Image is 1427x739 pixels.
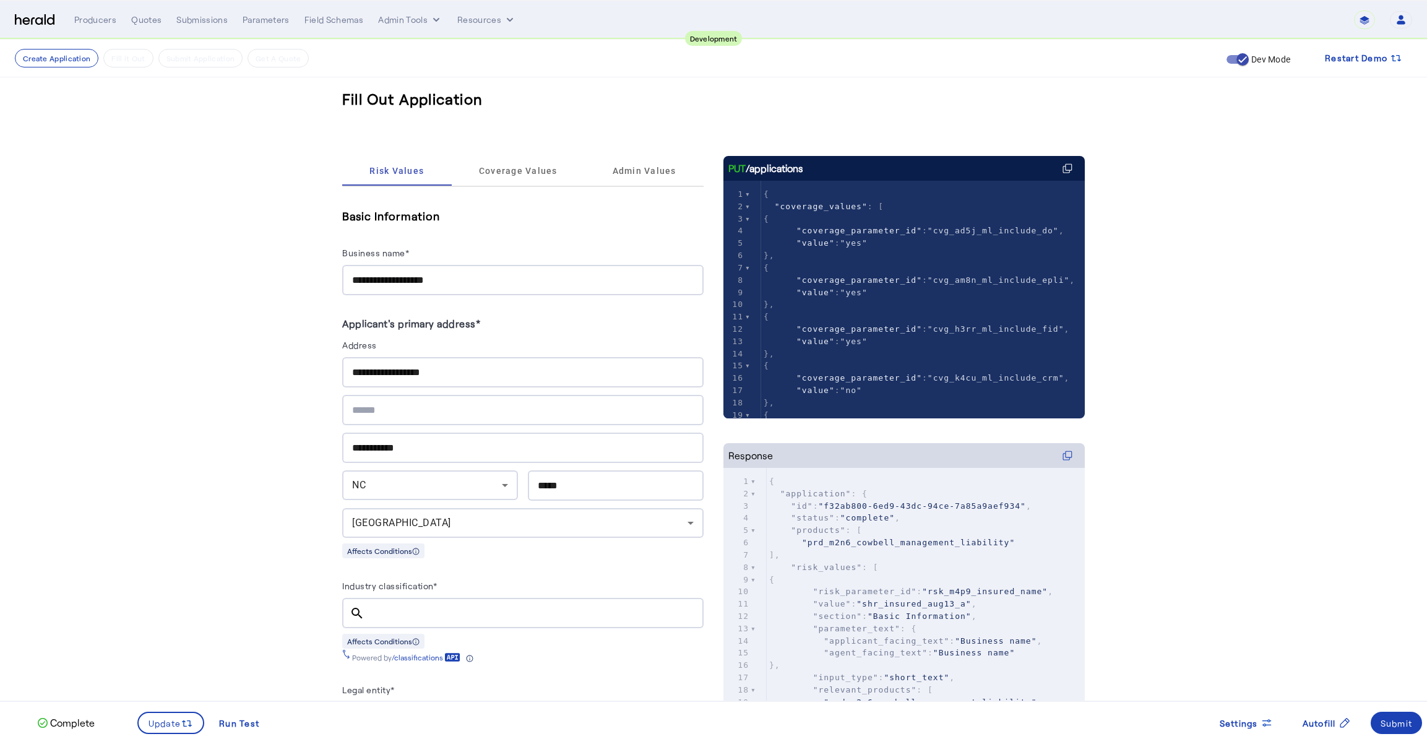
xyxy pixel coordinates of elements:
[813,612,862,621] span: "section"
[764,288,868,297] span: :
[791,563,862,572] span: "risk_values"
[813,673,879,682] span: "input_type"
[728,161,746,176] span: PUT
[813,685,917,694] span: "relevant_products"
[1249,53,1290,66] label: Dev Mode
[813,587,917,596] span: "risk_parameter_id"
[928,226,1059,235] span: "cvg_ad5j_ml_include_do"
[796,226,922,235] span: "coverage_parameter_id"
[723,397,745,409] div: 18
[723,249,745,262] div: 6
[248,49,309,67] button: Get A Quote
[15,49,98,67] button: Create Application
[764,312,769,321] span: {
[775,202,868,211] span: "coverage_values"
[769,513,900,522] span: : ,
[769,648,1015,657] span: :
[369,166,424,175] span: Risk Values
[769,477,775,486] span: {
[48,715,95,730] p: Complete
[342,543,425,558] div: Affects Conditions
[764,226,1064,235] span: : ,
[723,409,745,421] div: 19
[723,262,745,274] div: 7
[769,673,955,682] span: : ,
[685,31,743,46] div: Development
[723,512,751,524] div: 4
[723,311,745,323] div: 11
[723,237,745,249] div: 5
[723,213,745,225] div: 3
[723,610,751,623] div: 12
[796,288,835,297] span: "value"
[723,384,745,397] div: 17
[723,549,751,561] div: 7
[1325,51,1387,66] span: Restart Demo
[723,188,745,201] div: 1
[342,606,372,621] mat-icon: search
[818,501,1025,511] span: "f32ab800-6ed9-43dc-94ce-7a85a9aef934"
[342,318,480,329] label: Applicant's primary address*
[955,636,1037,646] span: "Business name"
[764,410,769,420] span: {
[769,563,879,572] span: : [
[304,14,364,26] div: Field Schemas
[1371,712,1423,734] button: Submit
[728,161,803,176] div: /applications
[723,684,751,696] div: 18
[796,386,835,395] span: "value"
[1220,717,1258,730] span: Settings
[723,201,745,213] div: 2
[769,587,1053,596] span: : ,
[158,49,243,67] button: Submit Application
[723,672,751,684] div: 17
[1381,717,1413,730] div: Submit
[131,14,162,26] div: Quotes
[769,550,780,560] span: ],
[884,673,949,682] span: "short_text"
[928,324,1064,334] span: "cvg_h3rr_ml_include_fid"
[764,373,1069,382] span: : ,
[176,14,228,26] div: Submissions
[723,274,745,287] div: 8
[764,386,862,395] span: :
[1210,712,1283,734] button: Settings
[723,586,751,598] div: 10
[342,248,409,258] label: Business name*
[802,538,1015,547] span: "prd_m2n6_cowbell_management_liability"
[791,513,835,522] span: "status"
[840,513,895,522] span: "complete"
[723,372,745,384] div: 16
[723,335,745,348] div: 13
[723,225,745,237] div: 4
[813,624,900,633] span: "parameter_text"
[342,340,377,350] label: Address
[933,648,1015,657] span: "Business name"
[1303,717,1336,730] span: Autofill
[764,189,769,199] span: {
[813,599,851,608] span: "value"
[378,14,442,26] button: internal dropdown menu
[209,712,269,734] button: Run Test
[796,324,922,334] span: "coverage_parameter_id"
[723,635,751,647] div: 14
[342,581,437,591] label: Industry classification*
[392,652,460,662] a: /classifications
[840,238,868,248] span: "yes"
[840,288,868,297] span: "yes"
[723,696,751,709] div: 19
[764,263,769,272] span: {
[769,525,862,535] span: : [
[74,14,116,26] div: Producers
[723,287,745,299] div: 9
[352,479,366,491] span: NC
[769,636,1042,646] span: : ,
[824,698,1037,707] span: "prd_m2n6_cowbell_management_liability"
[15,14,54,26] img: Herald Logo
[342,89,483,109] h3: Fill Out Application
[764,324,1069,334] span: : ,
[769,575,775,584] span: {
[723,561,751,574] div: 8
[723,475,751,488] div: 1
[457,14,516,26] button: Resources dropdown menu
